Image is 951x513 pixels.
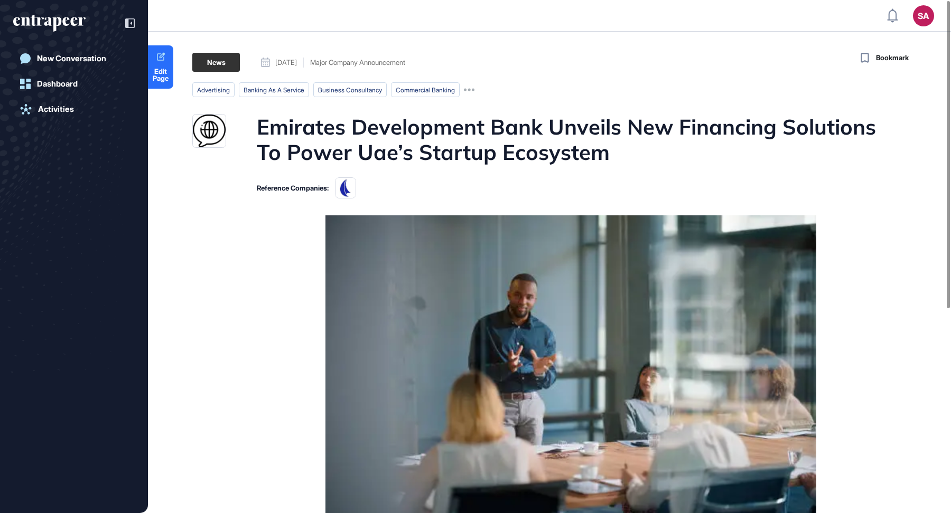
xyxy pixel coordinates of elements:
[193,115,226,147] img: techafricanews.com
[13,15,86,32] div: entrapeer-logo
[38,104,74,114] div: Activities
[876,53,909,63] span: Bookmark
[257,114,883,165] h1: Emirates Development Bank Unveils New Financing Solutions To Power Uae’s Startup Ecosystem
[310,59,405,66] div: Major Company Announcement
[858,51,909,65] button: Bookmark
[257,185,329,192] div: Reference Companies:
[391,82,460,97] li: commercial banking
[335,177,356,198] img: 65c50288c3acb5cc17bada01.tmpir40ca_p
[13,99,135,120] a: Activities
[37,54,106,63] div: New Conversation
[13,73,135,94] a: Dashboard
[192,82,235,97] li: advertising
[13,48,135,69] a: New Conversation
[275,59,297,66] span: [DATE]
[37,79,78,89] div: Dashboard
[148,45,173,89] a: Edit Page
[192,53,240,72] div: News
[313,82,387,97] li: business consultancy
[148,68,173,82] span: Edit Page
[239,82,309,97] li: banking as a service
[913,5,934,26] button: SA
